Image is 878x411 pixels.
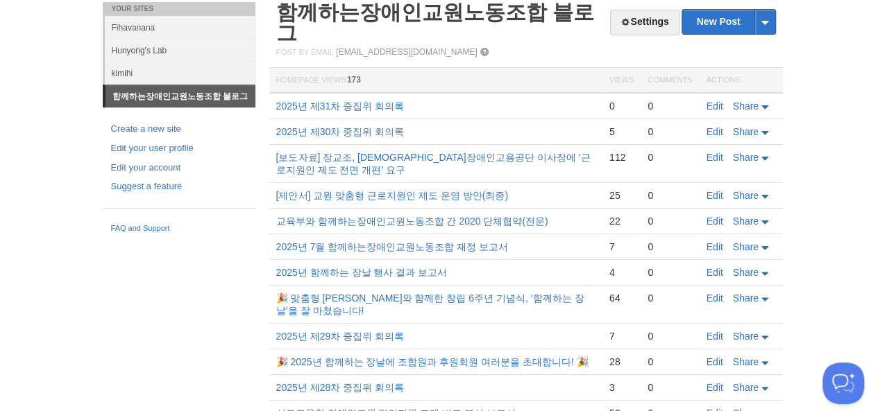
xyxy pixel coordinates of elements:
div: 0 [648,292,692,304]
div: 0 [648,241,692,253]
a: Edit [707,267,723,278]
span: Post by Email [276,48,334,56]
a: [EMAIL_ADDRESS][DOMAIN_NAME] [336,47,477,57]
a: [제안서] 교원 맞춤형 근로지원인 제도 운영 방안(최종) [276,190,508,201]
div: 4 [609,266,634,279]
div: 7 [609,241,634,253]
span: Share [733,152,759,163]
div: 22 [609,215,634,227]
div: 0 [648,381,692,394]
a: Settings [610,10,679,35]
div: 0 [648,356,692,368]
div: 7 [609,330,634,342]
div: 0 [648,100,692,112]
div: 0 [648,189,692,202]
span: Share [733,331,759,342]
div: 0 [609,100,634,112]
a: Edit [707,216,723,227]
span: Share [733,216,759,227]
a: Edit [707,382,723,393]
a: [보도자료] 장교조, [DEMOGRAPHIC_DATA]장애인고용공단 이사장에 ‘근로지원인 제도 전면 개편’ 요구 [276,152,591,175]
a: 🎉 2025년 함께하는 장날에 조합원과 후원회원 여러분을 초대합니다! 🎉 [276,356,589,367]
a: Edit [707,126,723,137]
div: 64 [609,292,634,304]
iframe: Help Scout Beacon - Open [822,362,864,404]
span: Share [733,241,759,252]
a: 🎉 맞춤형 [PERSON_NAME]와 함께한 창립 6주년 기념식, ‘함께하는 장날’을 잘 마쳤습니다! [276,292,584,316]
li: Your Sites [103,2,255,16]
a: Edit [707,152,723,163]
div: 0 [648,125,692,138]
span: Share [733,292,759,304]
div: 0 [648,330,692,342]
span: Share [733,267,759,278]
a: 함께하는장애인교원노동조합 블로그 [105,85,255,107]
a: 함께하는장애인교원노동조합 블로그 [276,1,594,44]
a: Edit [707,292,723,304]
a: New Post [682,10,775,34]
div: 5 [609,125,634,138]
span: Share [733,126,759,137]
span: Share [733,100,759,112]
a: Suggest a feature [111,180,247,194]
div: 25 [609,189,634,202]
a: Edit [707,331,723,342]
a: 2025년 7월 함께하는장애인교원노동조합 재정 보고서 [276,241,509,252]
th: Actions [700,68,783,94]
div: 0 [648,151,692,164]
span: Share [733,382,759,393]
th: Views [602,68,641,94]
a: Create a new site [111,122,247,137]
a: 2025년 제29차 중집위 회의록 [276,331,404,342]
div: 28 [609,356,634,368]
a: Edit [707,356,723,367]
a: kimihi [105,62,255,85]
div: 3 [609,381,634,394]
th: Homepage Views [269,68,602,94]
a: 2025년 함께하는 장날 행사 결과 보고서 [276,267,448,278]
span: Share [733,356,759,367]
a: Edit your account [111,161,247,175]
span: 173 [347,75,361,85]
a: Edit [707,241,723,252]
a: Hunyong's Lab [105,39,255,62]
div: 0 [648,266,692,279]
a: Fihavanana [105,16,255,39]
a: Edit [707,190,723,201]
a: 2025년 제28차 중집위 회의록 [276,382,404,393]
a: 2025년 제30차 중집위 회의록 [276,126,404,137]
div: 0 [648,215,692,227]
th: Comments [641,68,699,94]
a: Edit [707,100,723,112]
a: 2025년 제31차 중집위 회의록 [276,100,404,112]
span: Share [733,190,759,201]
div: 112 [609,151,634,164]
a: Edit your user profile [111,141,247,156]
a: 교육부와 함께하는장애인교원노동조합 간 2020 단체협약(전문) [276,216,548,227]
a: FAQ and Support [111,222,247,235]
